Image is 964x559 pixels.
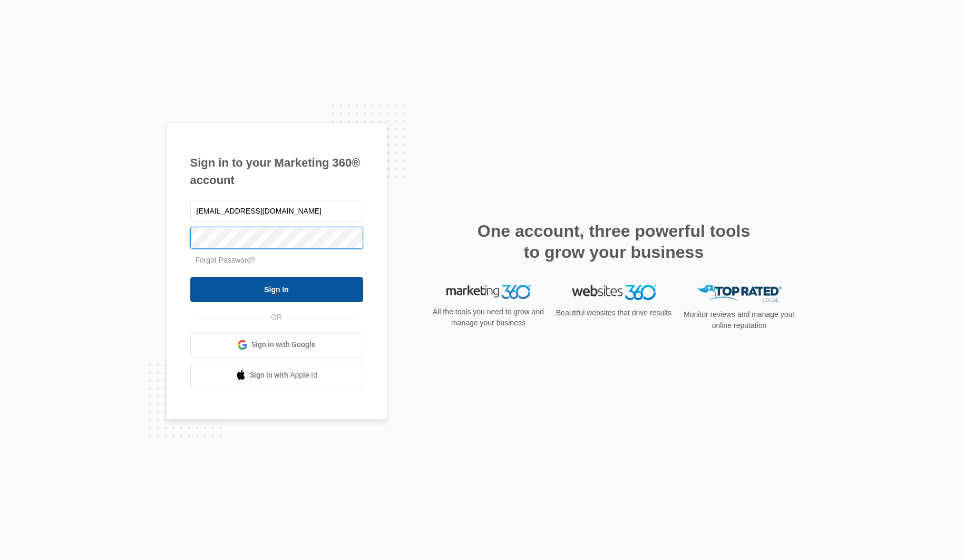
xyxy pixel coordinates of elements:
h1: Sign in to your Marketing 360® account [190,154,363,189]
span: OR [264,312,289,323]
img: Marketing 360 [446,285,531,300]
p: Beautiful websites that drive results [555,307,673,319]
a: Sign in with Google [190,332,363,358]
p: Monitor reviews and manage your online reputation [680,309,799,331]
input: Email [190,200,363,222]
img: Websites 360 [572,285,656,300]
span: Sign in with Google [251,339,316,350]
input: Sign In [190,277,363,302]
span: Sign in with Apple Id [250,370,317,381]
p: All the tools you need to grow and manage your business [430,306,548,329]
a: Forgot Password? [196,256,256,264]
img: Top Rated Local [697,285,782,302]
h2: One account, three powerful tools to grow your business [474,220,754,263]
a: Sign in with Apple Id [190,363,363,388]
